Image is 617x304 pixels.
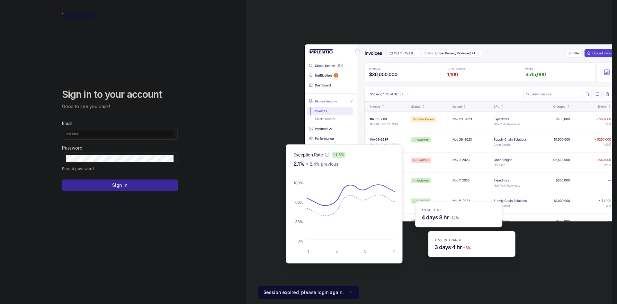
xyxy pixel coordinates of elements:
p: Session expired, please login again. [264,289,344,296]
p: Sign In [112,182,127,189]
button: Sign In [62,180,178,191]
p: Good to see you back! [62,103,178,110]
label: Password [62,145,83,151]
img: logo [62,13,97,19]
h2: Sign in to your account [62,88,178,101]
a: Link Forgot password [62,165,94,172]
p: Forgot password [62,165,94,172]
label: Email [62,120,72,127]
